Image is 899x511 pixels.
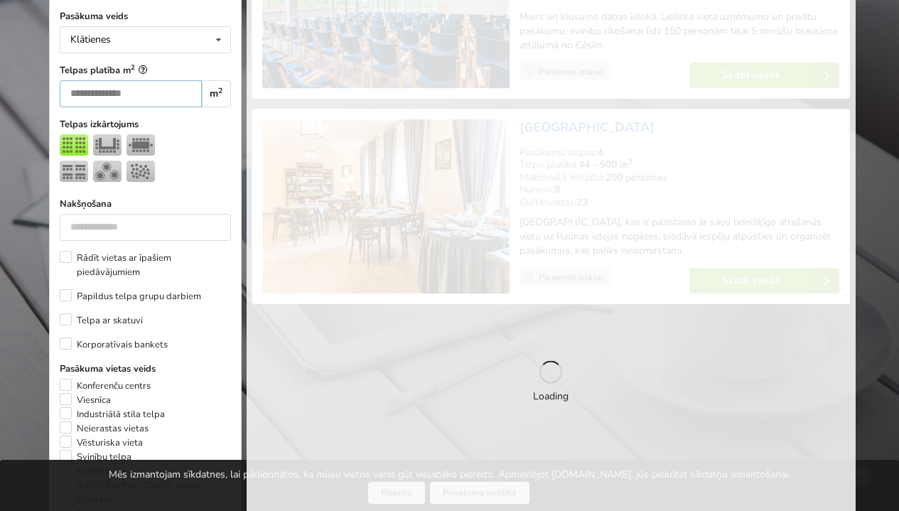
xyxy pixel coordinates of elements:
img: Sapulce [126,134,155,156]
img: Teātris [60,134,88,156]
label: Telpas platība m [60,63,231,77]
label: Pasākuma veids [60,9,231,23]
label: Konferenču centrs [60,379,151,393]
label: Svinību telpa [60,450,131,464]
sup: 2 [218,85,222,96]
label: Korporatīvais bankets [60,338,168,352]
img: Pieņemšana [126,161,155,182]
sup: 2 [131,63,135,72]
label: Industriālā stila telpa [60,407,165,421]
label: Viesnīca [60,393,111,407]
label: Telpas izkārtojums [60,117,231,131]
div: Klātienes [70,35,111,45]
label: Papildus telpa grupu darbiem [60,289,201,303]
label: Neierastas vietas [60,421,149,436]
label: Pasākuma vietas veids [60,362,231,376]
img: U-Veids [93,134,122,156]
img: Bankets [93,161,122,182]
label: Nakšņošana [60,197,231,211]
label: Rādīt vietas ar īpašiem piedāvājumiem [60,251,231,279]
label: Vēsturiska vieta [60,436,143,450]
div: Loading [533,361,569,402]
label: Telpa ar skatuvi [60,313,143,328]
div: m [202,80,231,107]
img: Klase [60,161,88,182]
